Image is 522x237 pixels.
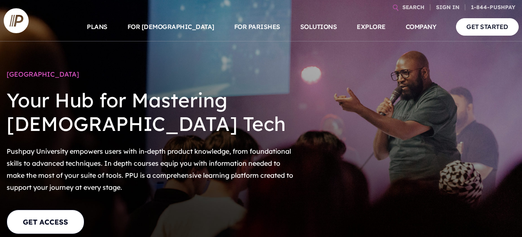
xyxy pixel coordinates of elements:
a: GET STARTED [456,18,519,35]
h1: [GEOGRAPHIC_DATA] [7,66,298,82]
a: EXPLORE [357,12,386,41]
a: PLANS [87,12,108,41]
a: COMPANY [406,12,436,41]
a: GET ACCESS [7,210,84,234]
a: SOLUTIONS [300,12,337,41]
a: FOR [DEMOGRAPHIC_DATA] [127,12,214,41]
a: FOR PARISHES [234,12,280,41]
span: Pushpay University empowers users with in-depth product knowledge, from foundational skills to ad... [7,147,293,191]
h2: Your Hub for Mastering [DEMOGRAPHIC_DATA] Tech [7,82,298,142]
